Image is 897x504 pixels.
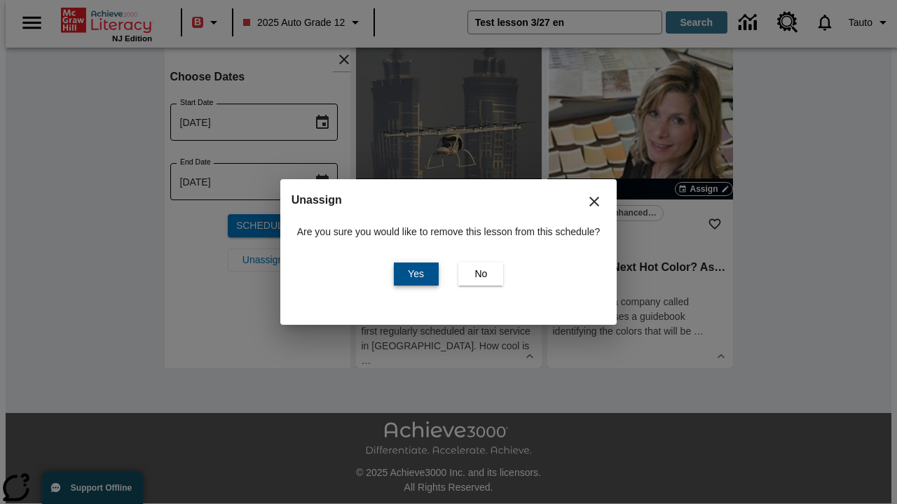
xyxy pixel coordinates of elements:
[408,267,424,281] span: Yes
[577,185,611,218] button: Close
[394,262,439,286] button: Yes
[297,225,601,239] p: Are you sure you would like to remove this lesson from this schedule?
[474,267,487,281] span: No
[292,190,606,210] h2: Unassign
[458,262,503,286] button: No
